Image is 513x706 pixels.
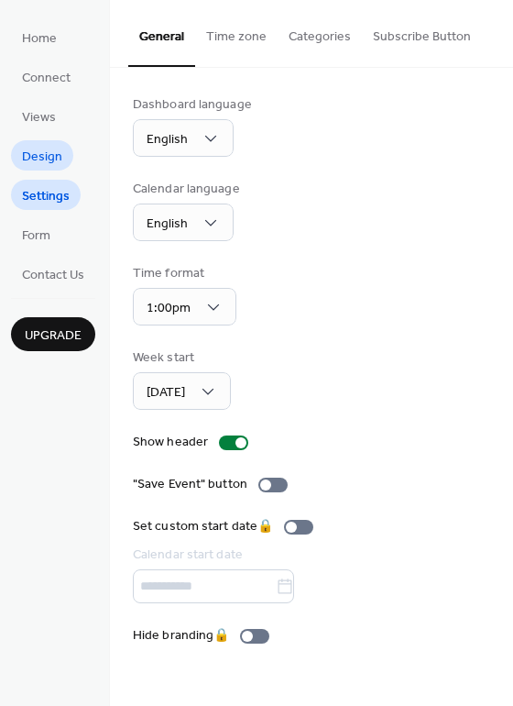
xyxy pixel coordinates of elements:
[147,296,191,321] span: 1:00pm
[22,148,62,167] span: Design
[22,226,50,246] span: Form
[22,187,70,206] span: Settings
[11,101,67,131] a: Views
[11,61,82,92] a: Connect
[11,219,61,249] a: Form
[133,475,247,494] div: "Save Event" button
[11,180,81,210] a: Settings
[22,108,56,127] span: Views
[133,433,208,452] div: Show header
[22,69,71,88] span: Connect
[22,29,57,49] span: Home
[25,326,82,346] span: Upgrade
[147,381,185,405] span: [DATE]
[11,22,68,52] a: Home
[22,266,84,285] span: Contact Us
[133,180,240,199] div: Calendar language
[147,212,188,237] span: English
[147,127,188,152] span: English
[133,264,233,283] div: Time format
[133,348,227,368] div: Week start
[133,95,252,115] div: Dashboard language
[11,317,95,351] button: Upgrade
[11,140,73,171] a: Design
[11,259,95,289] a: Contact Us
